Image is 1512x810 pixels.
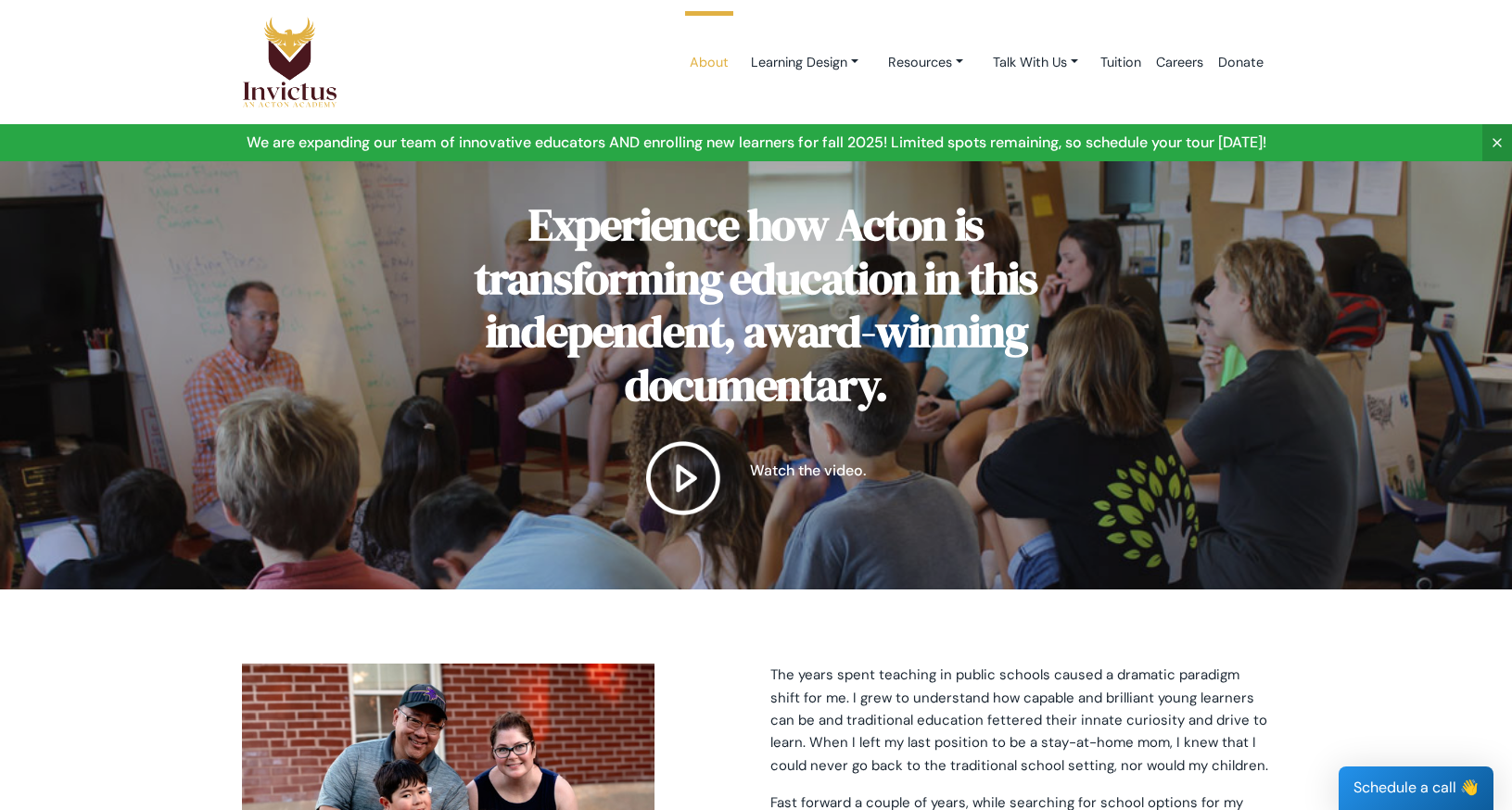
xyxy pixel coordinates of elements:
a: Careers [1149,23,1211,102]
a: Watch the video. [418,441,1095,515]
a: Tuition [1093,23,1149,102]
img: play button [646,441,720,515]
a: Learning Design [736,45,873,80]
a: About [682,23,736,102]
a: Donate [1211,23,1271,102]
a: Talk With Us [978,45,1093,80]
p: The years spent teaching in public schools caused a dramatic paradigm shift for me. I grew to und... [770,664,1271,776]
div: Schedule a call 👋 [1339,766,1493,810]
h2: Experience how Acton is transforming education in this independent, award-winning documentary. [418,198,1095,411]
img: Logo [242,16,338,108]
p: Watch the video. [750,461,866,482]
a: Resources [873,45,978,80]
